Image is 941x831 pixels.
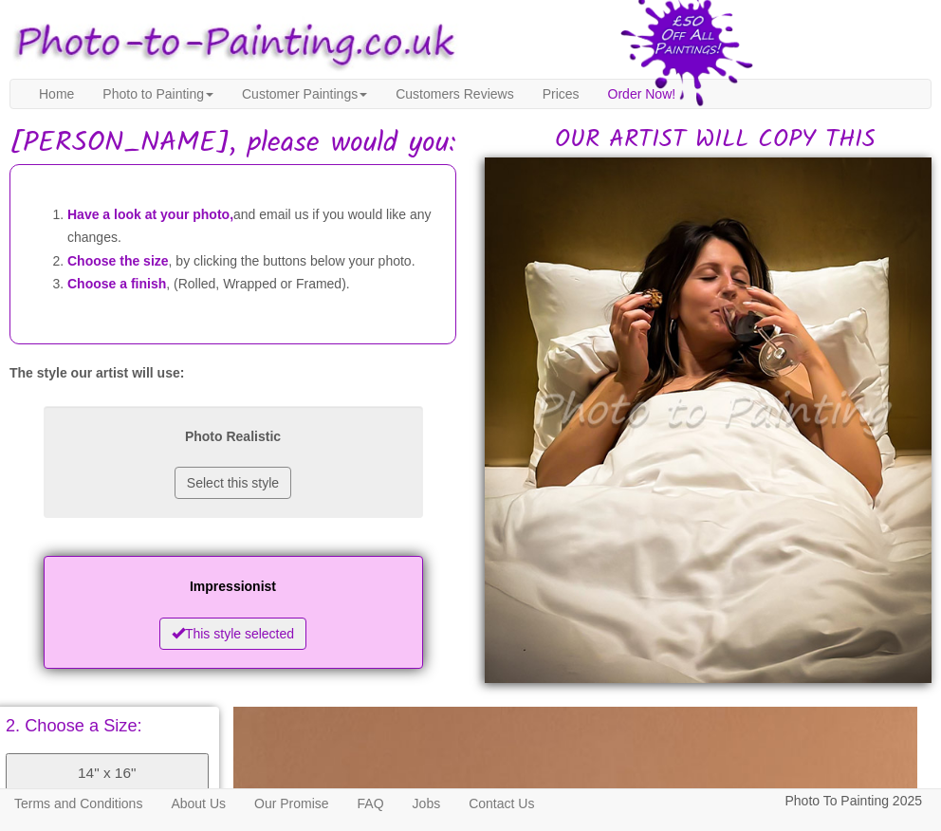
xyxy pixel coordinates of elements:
[67,253,169,268] span: Choose the size
[175,467,291,499] button: Select this style
[63,425,404,449] p: Photo Realistic
[67,207,233,222] span: Have a look at your photo,
[159,618,306,650] button: This style selected
[398,789,455,818] a: Jobs
[88,80,228,108] a: Photo to Painting
[528,80,594,108] a: Prices
[784,789,922,813] p: Photo To Painting 2025
[63,575,404,599] p: Impressionist
[9,128,932,159] h1: [PERSON_NAME], please would you:
[67,249,436,273] li: , by clicking the buttons below your photo.
[594,80,691,108] a: Order Now!
[6,753,209,793] button: 14" x 16"
[228,80,381,108] a: Customer Paintings
[67,272,436,296] li: , (Rolled, Wrapped or Framed).
[6,717,209,734] p: 2. Choose a Size:
[343,789,398,818] a: FAQ
[381,80,527,108] a: Customers Reviews
[67,203,436,249] li: and email us if you would like any changes.
[25,80,88,108] a: Home
[9,363,184,382] label: The style our artist will use:
[157,789,240,818] a: About Us
[485,157,932,682] img: Jenna, please would you:
[67,276,166,291] span: Choose a finish
[240,789,343,818] a: Our Promise
[499,126,932,154] h2: OUR ARTIST WILL COPY THIS
[454,789,548,818] a: Contact Us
